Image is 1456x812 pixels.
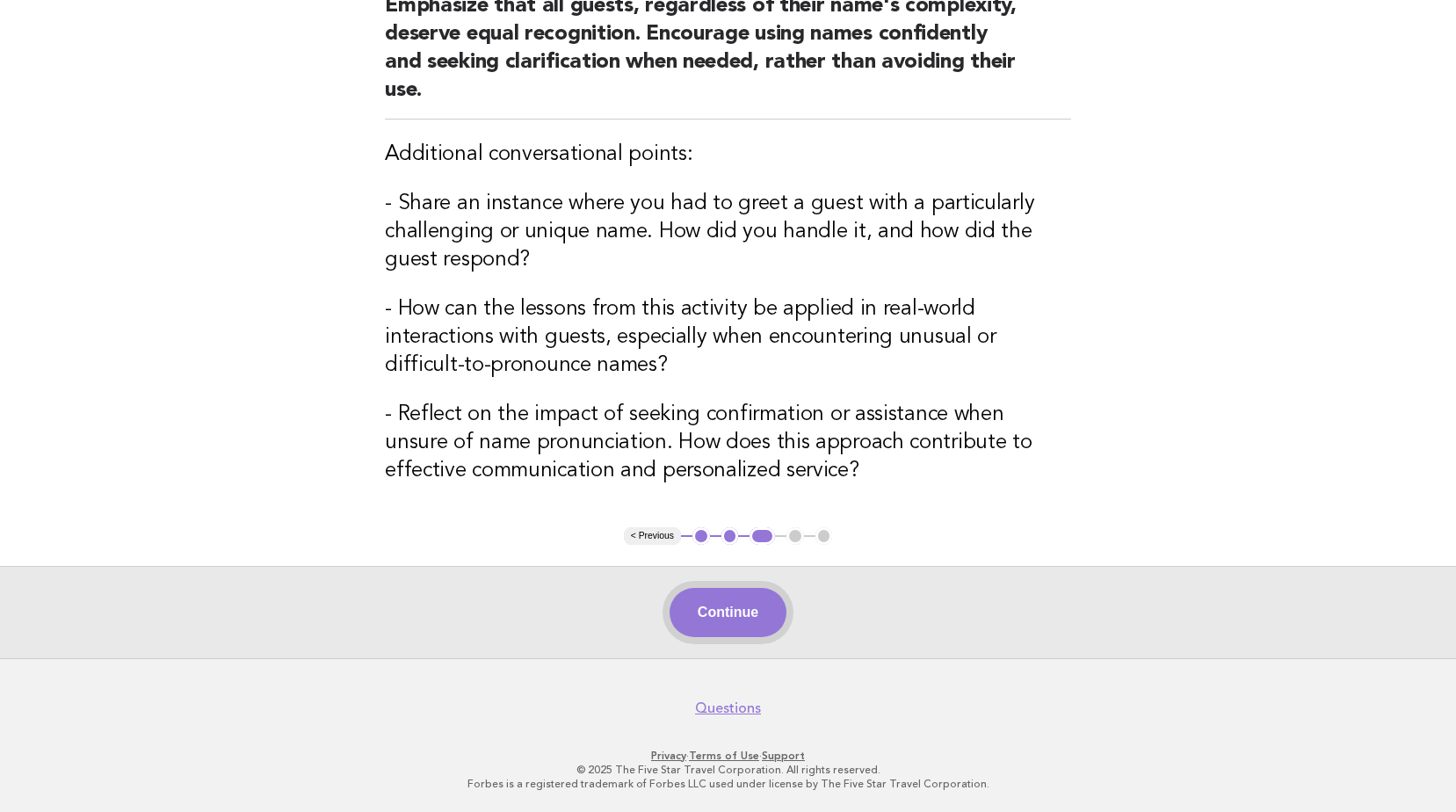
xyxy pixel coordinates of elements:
a: Privacy [651,750,686,762]
button: < Previous [624,527,681,545]
a: Questions [695,700,761,717]
a: Support [762,750,805,762]
p: Forbes is a registered trademark of Forbes LLC used under license by The Five Star Travel Corpora... [191,777,1266,791]
h3: - Share an instance where you had to greet a guest with a particularly challenging or unique name... [385,190,1071,274]
button: Continue [670,588,786,637]
button: 1 [692,527,710,545]
button: 3 [750,527,775,545]
button: 2 [721,527,739,545]
h3: Additional conversational points: [385,141,1071,169]
h3: - How can the lessons from this activity be applied in real-world interactions with guests, espec... [385,295,1071,380]
h3: - Reflect on the impact of seeking confirmation or assistance when unsure of name pronunciation. ... [385,401,1071,485]
p: © 2025 The Five Star Travel Corporation. All rights reserved. [191,763,1266,777]
p: · · [191,749,1266,763]
a: Terms of Use [689,750,759,762]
